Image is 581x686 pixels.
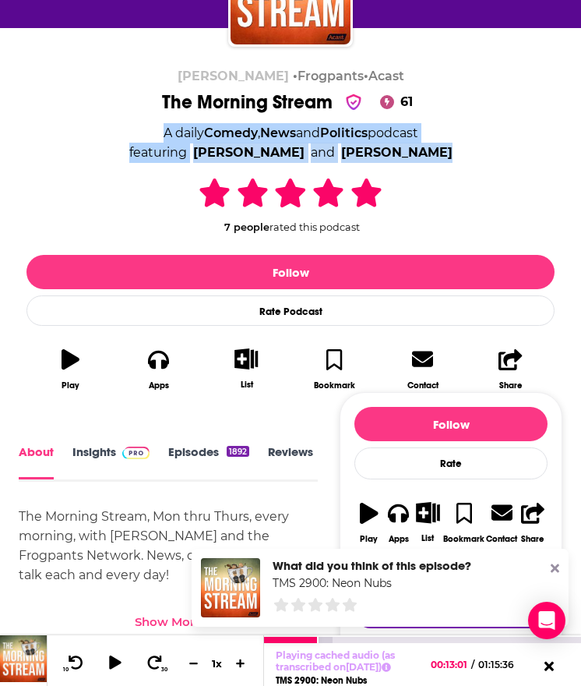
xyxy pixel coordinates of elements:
[19,507,318,643] div: The Morning Stream, Mon thru Thurs, every morning, with [PERSON_NAME] and the Frogpants Network. ...
[311,143,335,163] span: and
[114,338,202,400] button: Apps
[474,659,530,670] span: 01:15:36
[290,338,379,400] button: Bookmark
[273,558,471,573] div: What did you think of this episode?
[528,602,565,639] div: Open Intercom Messenger
[122,447,150,459] img: Podchaser Pro
[149,380,169,391] div: Apps
[314,380,355,391] div: Bookmark
[378,93,419,111] a: 61
[178,69,289,83] span: [PERSON_NAME]
[241,380,253,390] div: List
[174,175,407,233] div: 7 peoplerated this podcast
[354,492,384,553] button: Play
[168,444,249,479] a: Episodes1892
[268,444,330,479] a: Reviews3
[485,492,518,553] a: Contact
[26,255,555,289] button: Follow
[62,380,79,391] div: Play
[443,534,484,544] div: Bookmark
[407,380,438,391] div: Contact
[129,123,452,163] div: A daily podcast
[467,338,555,400] button: Share
[260,126,296,140] a: News
[273,576,392,590] a: TMS 2900: Neon Nubs
[471,659,474,670] span: /
[63,667,69,673] span: 10
[201,558,260,617] img: TMS 2900: Neon Nubs
[293,69,364,83] span: •
[389,534,409,544] div: Apps
[227,446,249,457] div: 1892
[341,143,452,163] a: Scott Johnson
[414,492,443,553] button: List
[368,69,404,83] a: Acast
[204,657,231,670] div: 1 x
[360,534,378,544] div: Play
[296,126,320,140] span: and
[431,659,471,670] span: 00:13:01
[269,221,360,233] span: rated this podcast
[385,93,419,111] span: 61
[72,444,150,479] a: InsightsPodchaser Pro
[202,338,290,399] button: List
[442,492,485,553] button: Bookmark
[384,492,414,553] button: Apps
[193,143,305,163] a: Brian Ibbott
[320,126,368,140] a: Politics
[204,126,258,140] a: Comedy
[60,653,90,673] button: 10
[486,533,517,544] div: Contact
[26,295,555,326] div: Rate Podcast
[26,338,114,400] button: Play
[276,675,367,686] a: TMS 2900: Neon Nubs
[161,667,167,673] span: 30
[354,447,548,479] div: Rate
[224,221,269,233] span: 7 people
[354,407,548,441] button: Follow
[421,533,434,543] div: List
[129,143,452,163] span: featuring
[258,126,260,140] span: ,
[379,338,467,400] a: Contact
[521,534,544,544] div: Share
[364,69,404,83] span: •
[298,69,364,83] a: Frogpants
[19,444,54,479] a: About
[276,649,412,673] p: Playing cached audio (as transcribed on [DATE] )
[339,93,368,111] img: verified Badge
[141,653,171,673] button: 30
[518,492,548,553] button: Share
[499,380,523,391] div: Share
